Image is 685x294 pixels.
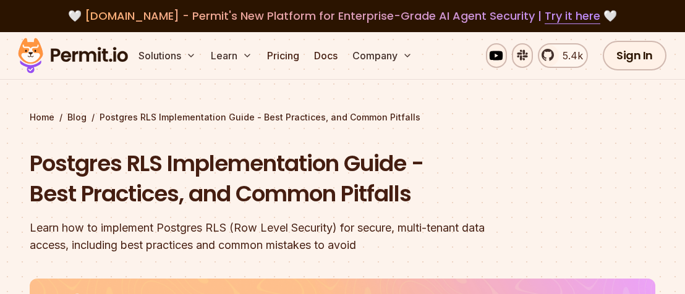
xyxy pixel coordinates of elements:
[262,43,304,68] a: Pricing
[347,43,417,68] button: Company
[555,48,583,63] span: 5.4k
[30,148,504,209] h1: Postgres RLS Implementation Guide - Best Practices, and Common Pitfalls
[134,43,201,68] button: Solutions
[206,43,257,68] button: Learn
[545,8,600,24] a: Try it here
[85,8,600,23] span: [DOMAIN_NAME] - Permit's New Platform for Enterprise-Grade AI Agent Security |
[309,43,342,68] a: Docs
[12,35,134,77] img: Permit logo
[30,7,655,25] div: 🤍 🤍
[30,111,54,124] a: Home
[30,111,655,124] div: / /
[538,43,588,68] a: 5.4k
[603,41,666,70] a: Sign In
[67,111,87,124] a: Blog
[30,219,504,254] div: Learn how to implement Postgres RLS (Row Level Security) for secure, multi-tenant data access, in...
